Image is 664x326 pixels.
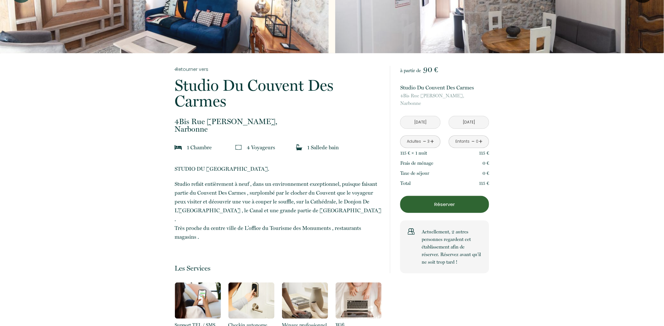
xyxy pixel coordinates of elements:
p: 115 € [479,149,489,157]
p: Studio refait entièrement à neuf , dans un environnement exceptionnel, puisque faisant partie du ... [175,180,382,241]
p: 115 € [479,180,489,187]
img: 16317119059781.png [228,283,274,319]
img: 16317118538936.png [336,283,382,319]
p: 115 € × 1 nuit [400,149,427,157]
img: guests [235,144,242,151]
img: 16321164693103.png [175,283,221,319]
p: Narbonne [175,118,382,133]
p: 4 Voyageur [247,143,275,152]
p: 1 Chambre [187,143,212,152]
div: 3 [427,139,430,145]
a: + [430,137,434,146]
p: ​STUDIO DU [GEOGRAPHIC_DATA]. [175,164,382,173]
p: Taxe de séjour [400,169,429,177]
p: Frais de ménage [400,159,433,167]
p: 1 Salle de bain [308,143,339,152]
span: 4Bis Rue [PERSON_NAME], [400,92,489,100]
img: users [408,228,415,235]
div: 0 [476,139,479,145]
p: Total [400,180,411,187]
p: 0 € [483,169,489,177]
p: Narbonne [400,92,489,107]
span: s [273,144,275,151]
a: - [423,137,426,146]
span: 90 € [423,65,438,74]
p: 0 € [483,159,489,167]
input: Arrivée [401,116,440,129]
span: à partir de [400,68,421,73]
div: Enfants [456,139,470,145]
a: Retourner vers [175,66,382,73]
img: 1631711882769.png [282,283,328,319]
p: Actuellement, 2 autres personnes regardent cet établissement afin de réserver. Réservez avant qu’... [422,228,482,266]
a: - [471,137,475,146]
p: Studio Du Couvent Des Carmes [400,83,489,92]
button: Réserver [400,196,489,213]
a: + [479,137,482,146]
p: Réserver [402,201,487,208]
input: Départ [449,116,489,129]
div: Adultes [407,139,421,145]
p: Studio Du Couvent Des Carmes [175,77,382,109]
p: Les Services [175,264,382,272]
span: 4Bis Rue [PERSON_NAME], [175,118,382,125]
